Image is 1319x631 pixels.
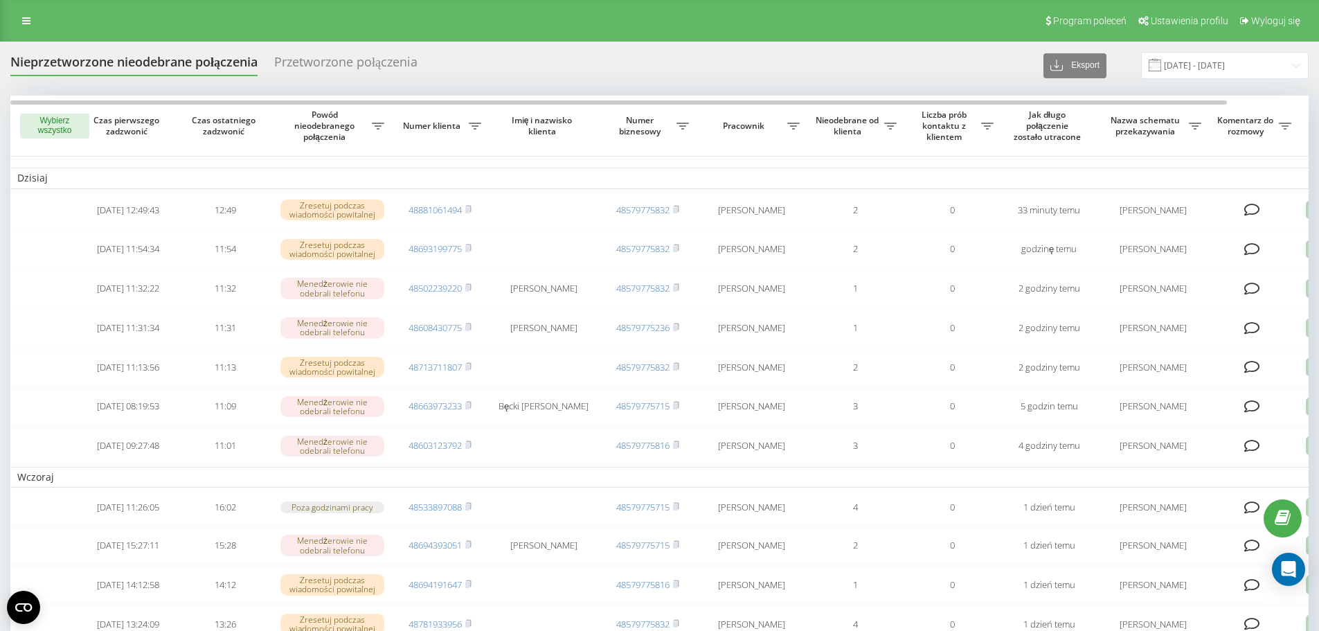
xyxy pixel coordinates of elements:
[807,427,904,464] td: 3
[807,567,904,603] td: 1
[1097,231,1208,267] td: [PERSON_NAME]
[409,578,462,591] a: 48694191647
[1151,15,1228,26] span: Ustawienia profilu
[409,242,462,255] a: 48693199775
[398,121,469,132] span: Numer klienta
[80,349,177,386] td: [DATE] 11:13:56
[409,361,462,373] a: 48713711807
[904,567,1001,603] td: 0
[616,501,670,513] a: 48579775715
[616,242,670,255] a: 48579775832
[1012,109,1086,142] span: Jak długo połączenie zostało utracone
[807,490,904,524] td: 4
[280,239,384,260] div: Zresetuj podczas wiadomości powitalnej
[280,574,384,595] div: Zresetuj podczas wiadomości powitalnej
[280,278,384,299] div: Menedżerowie nie odebrali telefonu
[500,115,587,136] span: Imię i nazwisko klienta
[1104,115,1189,136] span: Nazwa schematu przekazywania
[904,490,1001,524] td: 0
[177,527,273,564] td: 15:28
[488,310,599,346] td: [PERSON_NAME]
[904,349,1001,386] td: 0
[696,349,807,386] td: [PERSON_NAME]
[616,539,670,551] a: 48579775715
[616,439,670,452] a: 48579775816
[20,114,89,139] button: Wybierz wszystko
[488,270,599,307] td: [PERSON_NAME]
[409,282,462,294] a: 48502239220
[696,231,807,267] td: [PERSON_NAME]
[696,310,807,346] td: [PERSON_NAME]
[696,427,807,464] td: [PERSON_NAME]
[280,396,384,417] div: Menedżerowie nie odebrali telefonu
[807,310,904,346] td: 1
[1001,389,1097,425] td: 5 godzin temu
[280,109,372,142] span: Powód nieodebranego połączenia
[696,270,807,307] td: [PERSON_NAME]
[696,389,807,425] td: [PERSON_NAME]
[1215,115,1279,136] span: Komentarz do rozmowy
[616,578,670,591] a: 48579775816
[696,490,807,524] td: [PERSON_NAME]
[1053,15,1127,26] span: Program poleceń
[80,490,177,524] td: [DATE] 11:26:05
[409,439,462,452] a: 48603123792
[904,231,1001,267] td: 0
[1001,192,1097,229] td: 33 minuty temu
[1001,349,1097,386] td: 2 godziny temu
[488,527,599,564] td: [PERSON_NAME]
[80,567,177,603] td: [DATE] 14:12:58
[409,204,462,216] a: 48881061494
[80,192,177,229] td: [DATE] 12:49:43
[1001,427,1097,464] td: 4 godziny temu
[1097,490,1208,524] td: [PERSON_NAME]
[807,270,904,307] td: 1
[274,55,418,76] div: Przetworzone połączenia
[814,115,884,136] span: Nieodebrane od klienta
[807,389,904,425] td: 3
[177,427,273,464] td: 11:01
[409,501,462,513] a: 48533897088
[910,109,981,142] span: Liczba prób kontaktu z klientem
[409,539,462,551] a: 48694393051
[409,618,462,630] a: 48781933956
[280,535,384,556] div: Menedżerowie nie odebrali telefonu
[616,361,670,373] a: 48579775832
[904,270,1001,307] td: 0
[703,121,787,132] span: Pracownik
[904,310,1001,346] td: 0
[80,389,177,425] td: [DATE] 08:19:53
[616,618,670,630] a: 48579775832
[616,204,670,216] a: 48579775832
[1272,553,1305,586] div: Open Intercom Messenger
[1097,349,1208,386] td: [PERSON_NAME]
[1001,270,1097,307] td: 2 godziny temu
[807,192,904,229] td: 2
[807,231,904,267] td: 2
[7,591,40,624] button: Open CMP widget
[80,270,177,307] td: [DATE] 11:32:22
[80,427,177,464] td: [DATE] 09:27:48
[616,282,670,294] a: 48579775832
[409,321,462,334] a: 48608430775
[177,490,273,524] td: 16:02
[80,231,177,267] td: [DATE] 11:54:34
[904,192,1001,229] td: 0
[1001,567,1097,603] td: 1 dzień temu
[91,115,165,136] span: Czas pierwszego zadzwonić
[807,349,904,386] td: 2
[80,310,177,346] td: [DATE] 11:31:34
[606,115,676,136] span: Numer biznesowy
[177,567,273,603] td: 14:12
[616,321,670,334] a: 48579775236
[696,567,807,603] td: [PERSON_NAME]
[177,389,273,425] td: 11:09
[177,310,273,346] td: 11:31
[409,400,462,412] a: 48663973233
[10,55,258,76] div: Nieprzetworzone nieodebrane połączenia
[904,389,1001,425] td: 0
[616,400,670,412] a: 48579775715
[696,527,807,564] td: [PERSON_NAME]
[188,115,262,136] span: Czas ostatniego zadzwonić
[1097,389,1208,425] td: [PERSON_NAME]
